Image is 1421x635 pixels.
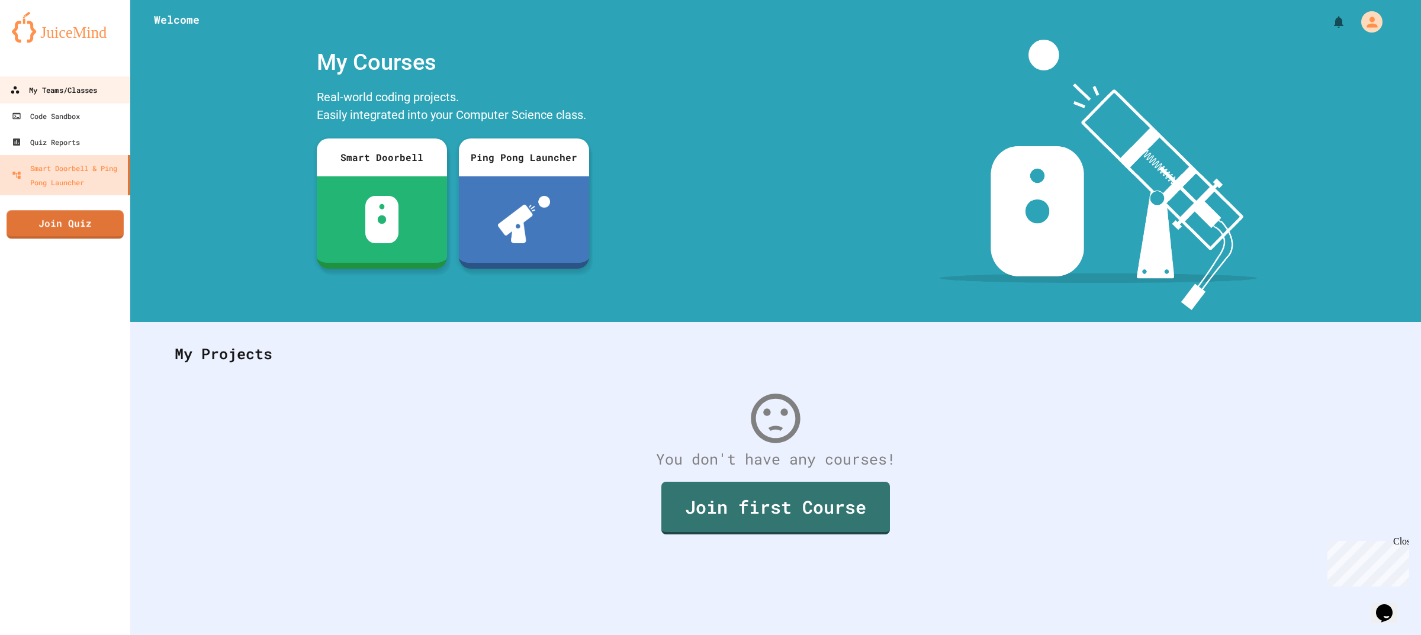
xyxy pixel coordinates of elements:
div: Real-world coding projects. Easily integrated into your Computer Science class. [311,85,595,130]
div: Chat with us now!Close [5,5,82,75]
div: My Courses [311,40,595,85]
img: ppl-with-ball.png [498,196,551,243]
a: Join Quiz [7,210,124,238]
iframe: chat widget [1323,536,1409,586]
div: Ping Pong Launcher [459,138,589,176]
img: sdb-white.svg [365,196,399,243]
div: My Account [1349,8,1385,36]
div: My Projects [163,331,1388,377]
div: Smart Doorbell & Ping Pong Launcher [12,161,123,189]
div: You don't have any courses! [163,448,1388,470]
img: banner-image-my-projects.png [940,40,1257,310]
div: Quiz Reports [12,135,80,149]
div: Code Sandbox [12,109,80,123]
a: Join first Course [661,482,890,534]
img: logo-orange.svg [12,12,118,43]
div: My Teams/Classes [10,83,97,98]
div: My Notifications [1310,12,1349,32]
iframe: chat widget [1371,588,1409,623]
div: Smart Doorbell [317,138,447,176]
